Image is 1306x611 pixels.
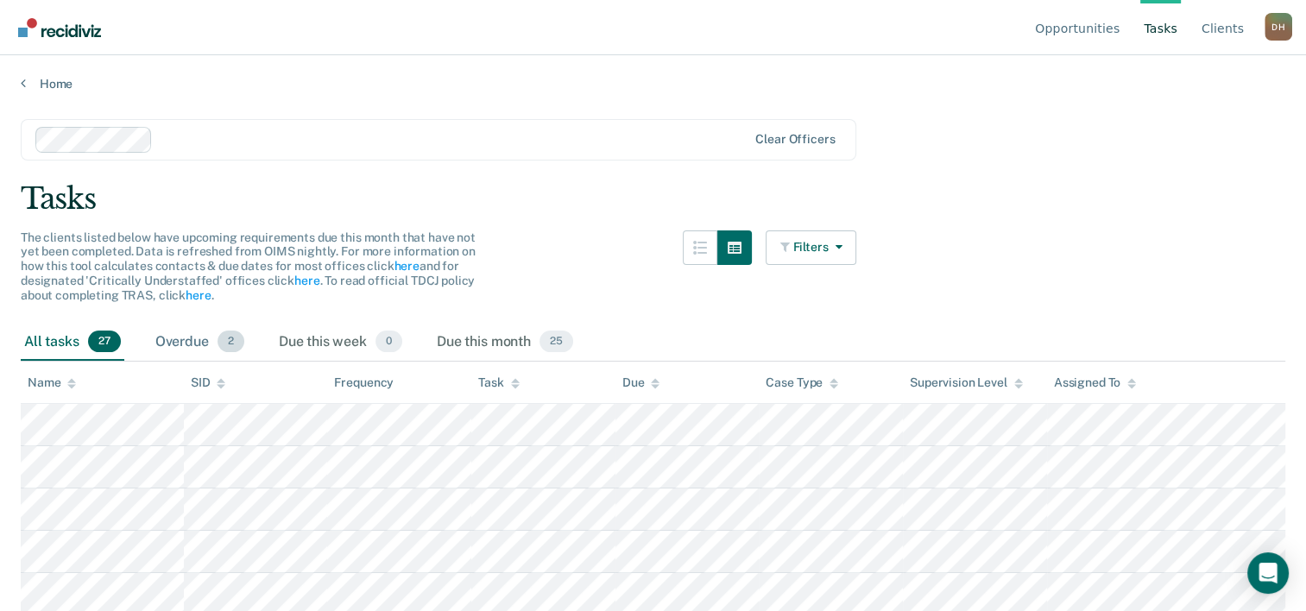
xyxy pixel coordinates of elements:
[275,324,406,362] div: Due this week0
[622,375,660,390] div: Due
[21,76,1285,91] a: Home
[21,324,124,362] div: All tasks27
[1054,375,1136,390] div: Assigned To
[766,375,838,390] div: Case Type
[21,230,476,302] span: The clients listed below have upcoming requirements due this month that have not yet been complet...
[28,375,76,390] div: Name
[18,18,101,37] img: Recidiviz
[21,181,1285,217] div: Tasks
[88,331,121,353] span: 27
[218,331,244,353] span: 2
[1265,13,1292,41] div: D H
[755,132,835,147] div: Clear officers
[910,375,1023,390] div: Supervision Level
[152,324,248,362] div: Overdue2
[334,375,394,390] div: Frequency
[191,375,226,390] div: SID
[375,331,402,353] span: 0
[478,375,519,390] div: Task
[539,331,573,353] span: 25
[766,230,857,265] button: Filters
[294,274,319,287] a: here
[1265,13,1292,41] button: Profile dropdown button
[1247,552,1289,594] div: Open Intercom Messenger
[394,259,419,273] a: here
[433,324,577,362] div: Due this month25
[186,288,211,302] a: here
